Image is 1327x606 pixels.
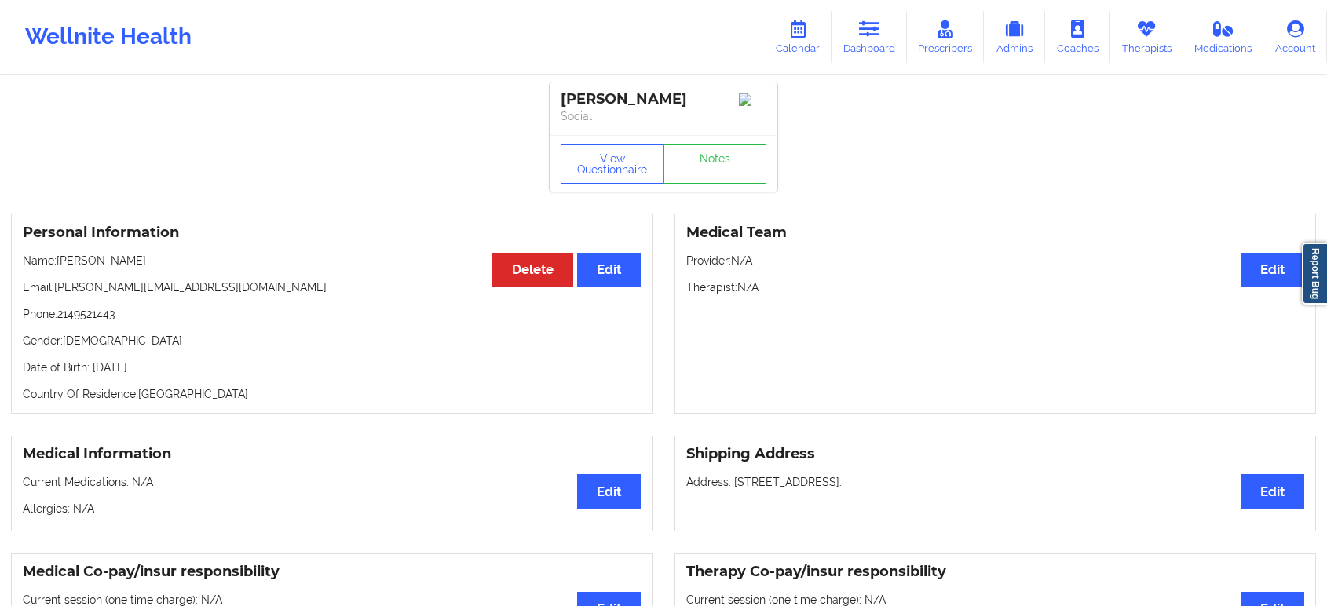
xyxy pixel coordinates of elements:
h3: Medical Team [686,224,1304,242]
a: Notes [663,144,767,184]
a: Medications [1183,11,1264,63]
img: Image%2Fplaceholer-image.png [739,93,766,106]
a: Admins [984,11,1045,63]
p: Email: [PERSON_NAME][EMAIL_ADDRESS][DOMAIN_NAME] [23,279,641,295]
button: Delete [492,253,573,287]
p: Phone: 2149521443 [23,306,641,322]
button: Edit [577,474,641,508]
a: Therapists [1110,11,1183,63]
a: Prescribers [907,11,985,63]
button: Edit [1241,253,1304,287]
a: Coaches [1045,11,1110,63]
a: Dashboard [832,11,907,63]
h3: Therapy Co-pay/insur responsibility [686,563,1304,581]
div: [PERSON_NAME] [561,90,766,108]
h3: Medical Co-pay/insur responsibility [23,563,641,581]
a: Calendar [764,11,832,63]
h3: Personal Information [23,224,641,242]
h3: Shipping Address [686,445,1304,463]
p: Therapist: N/A [686,279,1304,295]
p: Social [561,108,766,124]
p: Country Of Residence: [GEOGRAPHIC_DATA] [23,386,641,402]
p: Date of Birth: [DATE] [23,360,641,375]
p: Name: [PERSON_NAME] [23,253,641,268]
button: Edit [577,253,641,287]
p: Allergies: N/A [23,501,641,517]
p: Address: [STREET_ADDRESS]. [686,474,1304,490]
p: Gender: [DEMOGRAPHIC_DATA] [23,333,641,349]
a: Report Bug [1302,243,1327,305]
button: Edit [1241,474,1304,508]
p: Current Medications: N/A [23,474,641,490]
h3: Medical Information [23,445,641,463]
button: View Questionnaire [561,144,664,184]
p: Provider: N/A [686,253,1304,268]
a: Account [1263,11,1327,63]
